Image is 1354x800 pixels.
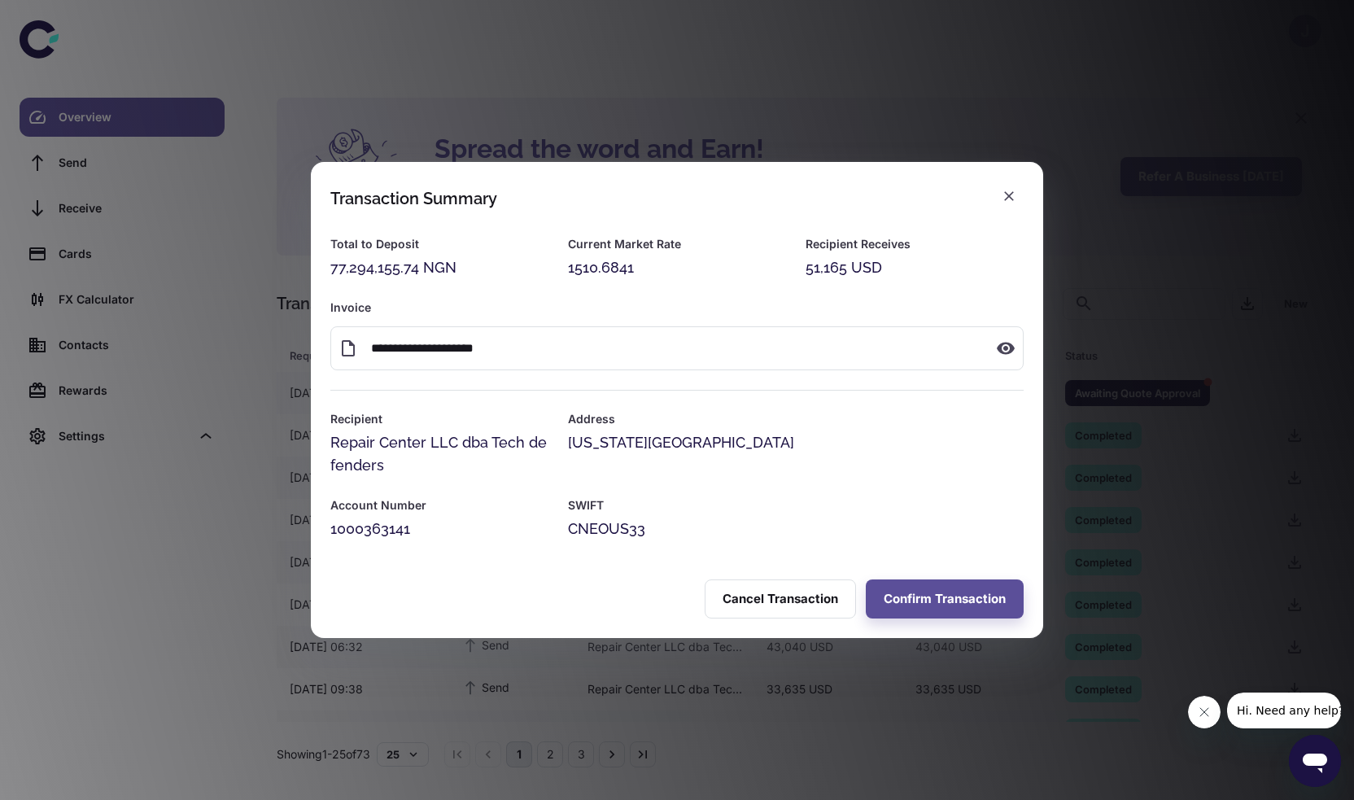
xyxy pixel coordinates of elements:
[806,256,1024,279] div: 51,165 USD
[1188,696,1221,728] iframe: Close message
[1227,693,1341,728] iframe: Message from company
[568,518,1024,540] div: CNEOUS33
[330,410,548,428] h6: Recipient
[568,496,1024,514] h6: SWIFT
[705,579,856,619] button: Cancel Transaction
[330,235,548,253] h6: Total to Deposit
[330,189,497,208] div: Transaction Summary
[568,256,786,279] div: 1510.6841
[330,256,548,279] div: 77,294,155.74 NGN
[330,496,548,514] h6: Account Number
[1289,735,1341,787] iframe: Button to launch messaging window
[330,518,548,540] div: 1000363141
[330,299,1024,317] h6: Invoice
[568,431,1024,454] div: [US_STATE][GEOGRAPHIC_DATA]
[568,235,786,253] h6: Current Market Rate
[330,431,548,477] div: Repair Center LLC dba Tech defenders
[568,410,1024,428] h6: Address
[806,235,1024,253] h6: Recipient Receives
[866,579,1024,619] button: Confirm Transaction
[10,11,117,24] span: Hi. Need any help?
